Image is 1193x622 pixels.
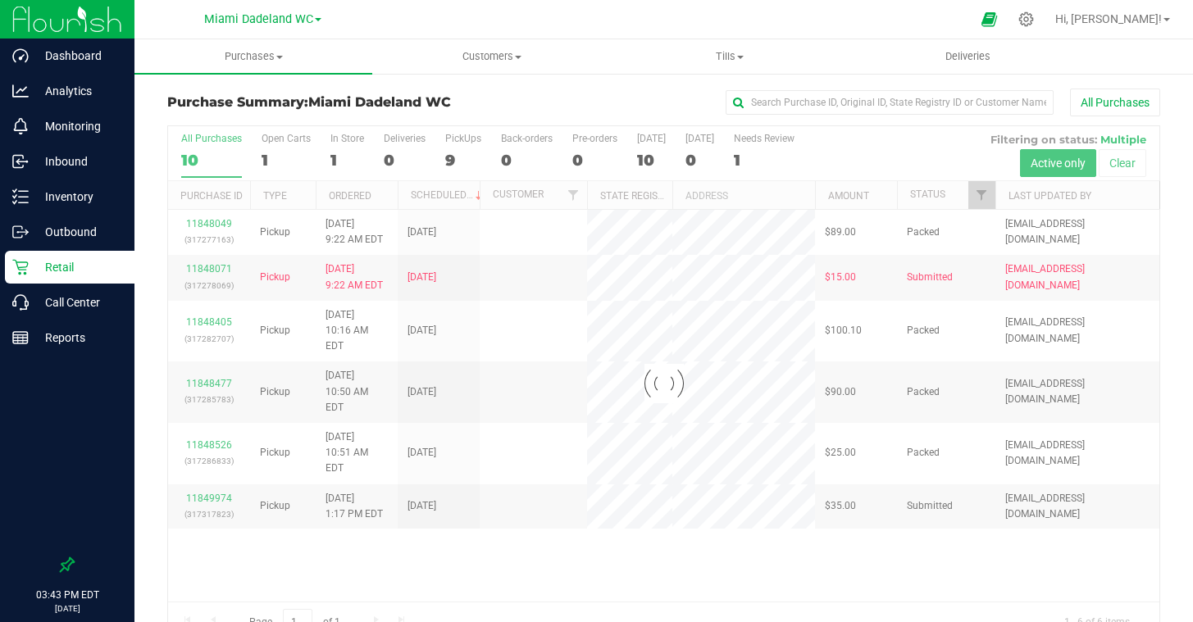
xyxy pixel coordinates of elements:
[372,39,610,74] a: Customers
[1055,12,1162,25] span: Hi, [PERSON_NAME]!
[29,257,127,277] p: Retail
[29,46,127,66] p: Dashboard
[29,81,127,101] p: Analytics
[1016,11,1036,27] div: Manage settings
[29,187,127,207] p: Inventory
[59,556,75,573] label: Pin the sidebar to full width on large screens
[204,12,313,26] span: Miami Dadeland WC
[29,328,127,347] p: Reports
[12,224,29,240] inline-svg: Outbound
[7,588,127,602] p: 03:43 PM EDT
[12,188,29,205] inline-svg: Inventory
[1070,89,1160,116] button: All Purchases
[12,294,29,311] inline-svg: Call Center
[29,152,127,171] p: Inbound
[12,153,29,170] inline-svg: Inbound
[12,329,29,346] inline-svg: Reports
[134,49,372,64] span: Purchases
[12,118,29,134] inline-svg: Monitoring
[373,49,609,64] span: Customers
[308,94,451,110] span: Miami Dadeland WC
[16,491,66,540] iframe: Resource center
[29,116,127,136] p: Monitoring
[12,259,29,275] inline-svg: Retail
[726,90,1054,115] input: Search Purchase ID, Original ID, State Registry ID or Customer Name...
[12,83,29,99] inline-svg: Analytics
[923,49,1013,64] span: Deliveries
[134,39,372,74] a: Purchases
[48,488,68,508] iframe: Resource center unread badge
[29,222,127,242] p: Outbound
[612,49,848,64] span: Tills
[849,39,1086,74] a: Deliveries
[7,602,127,615] p: [DATE]
[12,48,29,64] inline-svg: Dashboard
[29,293,127,312] p: Call Center
[971,3,1008,35] span: Open Ecommerce Menu
[167,95,499,110] h3: Purchase Summary:
[611,39,849,74] a: Tills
